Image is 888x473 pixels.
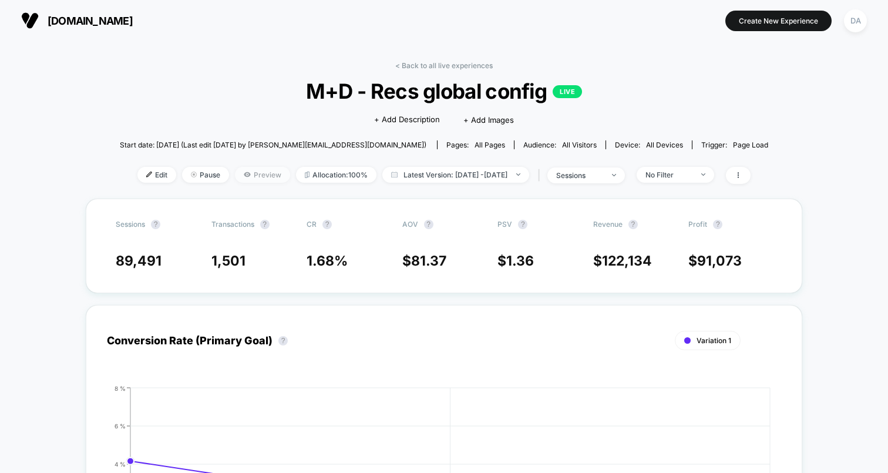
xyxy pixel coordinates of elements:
[305,172,310,178] img: rebalance
[535,167,547,184] span: |
[844,9,867,32] div: DA
[593,220,623,229] span: Revenue
[120,140,426,149] span: Start date: [DATE] (Last edit [DATE] by [PERSON_NAME][EMAIL_ADDRESS][DOMAIN_NAME])
[322,220,332,229] button: ?
[733,140,768,149] span: Page Load
[307,220,317,229] span: CR
[840,9,870,33] button: DA
[701,140,768,149] div: Trigger:
[146,172,152,177] img: edit
[182,167,229,183] span: Pause
[688,220,707,229] span: Profit
[697,336,731,345] span: Variation 1
[516,173,520,176] img: end
[562,140,597,149] span: All Visitors
[235,167,290,183] span: Preview
[211,220,254,229] span: Transactions
[391,172,398,177] img: calendar
[645,170,692,179] div: No Filter
[116,220,145,229] span: Sessions
[646,140,683,149] span: all devices
[48,15,133,27] span: [DOMAIN_NAME]
[424,220,433,229] button: ?
[606,140,692,149] span: Device:
[497,253,534,269] span: $
[475,140,505,149] span: all pages
[191,172,197,177] img: end
[115,384,126,391] tspan: 8 %
[211,253,245,269] span: 1,501
[556,171,603,180] div: sessions
[402,220,418,229] span: AOV
[402,253,446,269] span: $
[152,79,735,103] span: M+D - Recs global config
[307,253,348,269] span: 1.68 %
[553,85,582,98] p: LIVE
[18,11,136,30] button: [DOMAIN_NAME]
[115,422,126,429] tspan: 6 %
[688,253,742,269] span: $
[446,140,505,149] div: Pages:
[701,173,705,176] img: end
[151,220,160,229] button: ?
[296,167,376,183] span: Allocation: 100%
[602,253,652,269] span: 122,134
[116,253,162,269] span: 89,491
[612,174,616,176] img: end
[725,11,832,31] button: Create New Experience
[518,220,527,229] button: ?
[411,253,446,269] span: 81.37
[260,220,270,229] button: ?
[497,220,512,229] span: PSV
[628,220,638,229] button: ?
[463,115,514,125] span: + Add Images
[506,253,534,269] span: 1.36
[374,114,440,126] span: + Add Description
[697,253,742,269] span: 91,073
[713,220,722,229] button: ?
[382,167,529,183] span: Latest Version: [DATE] - [DATE]
[395,61,493,70] a: < Back to all live experiences
[278,336,288,345] button: ?
[593,253,652,269] span: $
[115,460,126,467] tspan: 4 %
[523,140,597,149] div: Audience:
[21,12,39,29] img: Visually logo
[137,167,176,183] span: Edit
